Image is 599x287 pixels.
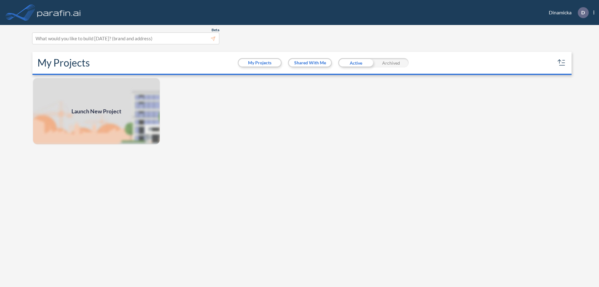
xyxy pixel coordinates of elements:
[32,77,160,145] img: add
[32,77,160,145] a: Launch New Project
[338,58,373,67] div: Active
[557,58,567,68] button: sort
[36,6,82,19] img: logo
[239,59,281,67] button: My Projects
[289,59,331,67] button: Shared With Me
[581,10,585,15] p: D
[539,7,594,18] div: Dinamicka
[71,107,121,116] span: Launch New Project
[373,58,409,67] div: Archived
[37,57,90,69] h2: My Projects
[212,27,219,32] span: Beta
